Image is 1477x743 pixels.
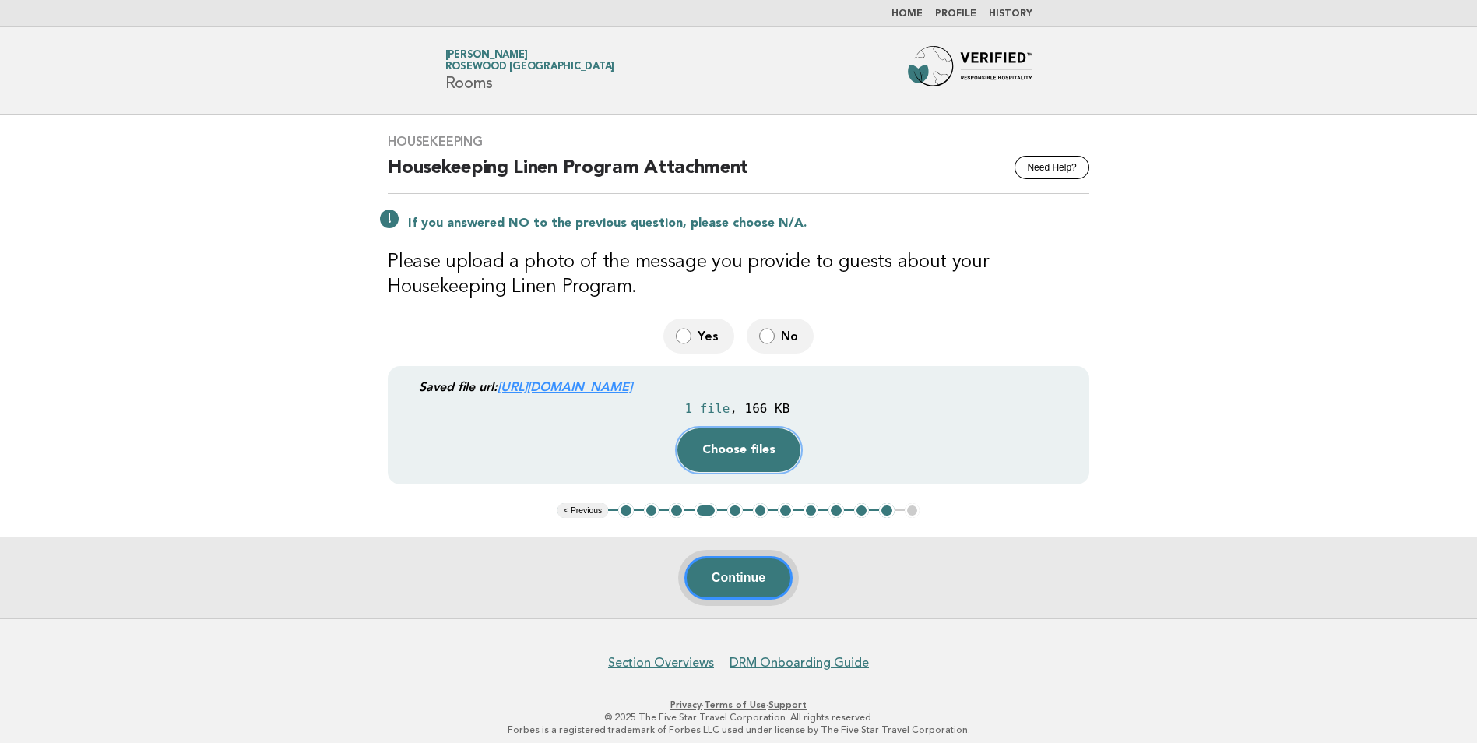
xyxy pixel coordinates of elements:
[828,503,844,519] button: 9
[684,401,730,416] div: 1 file
[778,503,793,519] button: 7
[445,62,615,72] span: Rosewood [GEOGRAPHIC_DATA]
[644,503,659,519] button: 2
[445,50,615,72] a: [PERSON_NAME]Rosewood [GEOGRAPHIC_DATA]
[676,328,691,344] input: Yes
[908,46,1032,96] img: Forbes Travel Guide
[388,250,1089,300] h3: Please upload a photo of the message you provide to guests about your Housekeeping Linen Program.
[891,9,923,19] a: Home
[768,699,807,710] a: Support
[557,503,608,519] button: < Previous
[618,503,634,519] button: 1
[730,655,869,671] a: DRM Onboarding Guide
[1015,156,1088,179] button: Need Help?
[684,556,793,600] button: Continue
[854,503,870,519] button: 10
[670,699,702,710] a: Privacy
[698,328,722,344] span: Yes
[262,711,1215,724] p: © 2025 The Five Star Travel Corporation. All rights reserved.
[935,9,976,19] a: Profile
[669,503,684,519] button: 3
[727,503,743,519] button: 5
[388,156,1089,194] h2: Housekeeping Linen Program Attachment
[695,503,717,519] button: 4
[262,699,1215,711] p: · ·
[608,655,714,671] a: Section Overviews
[759,328,775,344] input: No
[677,428,800,472] button: Choose files
[262,724,1215,736] p: Forbes is a registered trademark of Forbes LLC used under license by The Five Star Travel Corpora...
[879,503,895,519] button: 11
[781,328,801,344] span: No
[408,216,1089,231] p: If you answered NO to the previous question, please choose N/A.
[704,699,766,710] a: Terms of Use
[753,503,768,519] button: 6
[730,401,789,416] div: , 166 KB
[989,9,1032,19] a: History
[804,503,819,519] button: 8
[388,134,1089,150] h3: Housekeeping
[498,379,632,394] a: [URL][DOMAIN_NAME]
[419,379,1077,395] div: Saved file url:
[445,51,615,91] h1: Rooms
